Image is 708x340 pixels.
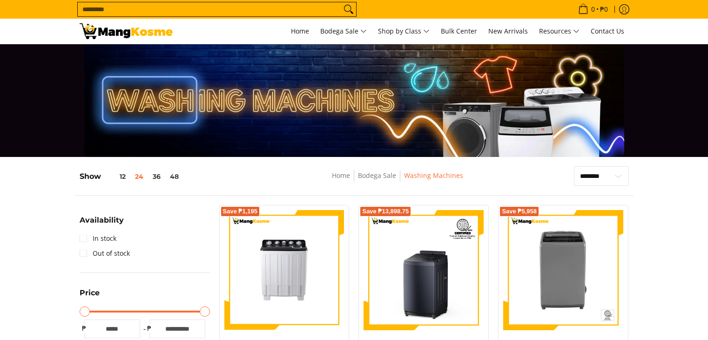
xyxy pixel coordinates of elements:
span: Contact Us [591,27,624,35]
h5: Show [80,172,183,181]
a: Out of stock [80,246,130,261]
summary: Open [80,217,124,231]
a: Bulk Center [436,19,482,44]
button: 48 [165,173,183,180]
img: Toshiba ExDot 10kg Top Load Washing Machine (Class A) [364,210,484,330]
img: Condura 9 KG Twin Tub Washing Machine (Class A) [224,210,344,330]
img: Washing Machines l Mang Kosme: Home Appliances Warehouse Sale Partner | Page 2 [80,23,173,39]
button: 36 [148,173,165,180]
span: Price [80,289,100,297]
span: Bulk Center [441,27,477,35]
a: Home [286,19,314,44]
span: Shop by Class [378,26,430,37]
span: 0 [590,6,596,13]
a: Resources [534,19,584,44]
button: Search [341,2,356,16]
a: Bodega Sale [358,171,396,180]
a: New Arrivals [484,19,533,44]
a: Contact Us [586,19,629,44]
span: Save ₱1,195 [223,209,258,214]
span: Home [291,27,309,35]
nav: Breadcrumbs [264,170,531,191]
summary: Open [80,289,100,304]
nav: Main Menu [182,19,629,44]
button: 24 [130,173,148,180]
span: ₱0 [599,6,609,13]
span: Save ₱5,958 [502,209,537,214]
a: Washing Machines [404,171,463,180]
span: New Arrivals [488,27,528,35]
span: Availability [80,217,124,224]
button: 12 [101,173,130,180]
span: Save ₱13,898.75 [362,209,409,214]
span: ₱ [145,324,154,333]
a: In stock [80,231,116,246]
span: Bodega Sale [320,26,367,37]
span: ₱ [80,324,89,333]
img: condura-top-load-automatic-washing-machine-8.5-kilos-front-view-mang-kosme [503,210,623,330]
a: Shop by Class [373,19,434,44]
span: • [575,4,611,14]
a: Home [332,171,350,180]
span: Resources [539,26,580,37]
a: Bodega Sale [316,19,371,44]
